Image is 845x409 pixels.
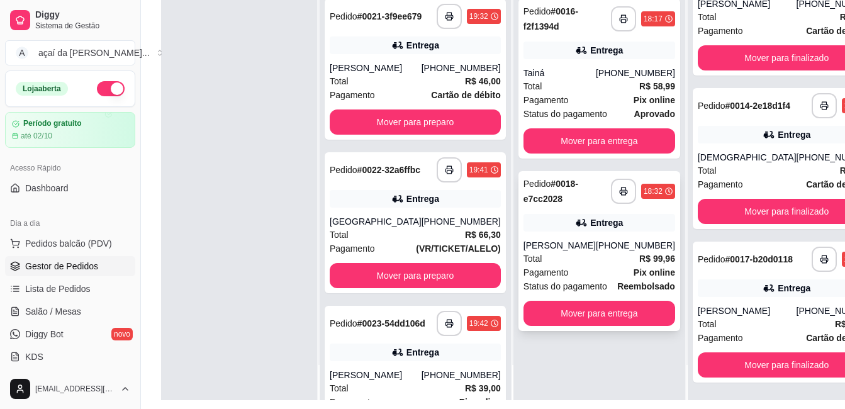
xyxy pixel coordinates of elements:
[422,62,501,74] div: [PHONE_NUMBER]
[725,254,793,264] strong: # 0017-b20d0118
[422,369,501,381] div: [PHONE_NUMBER]
[523,79,542,93] span: Total
[416,244,501,254] strong: (VR/TICKET/ALELO)
[523,179,578,204] strong: # 0018-e7cc2028
[330,395,375,409] span: Pagamento
[523,266,569,279] span: Pagamento
[5,5,135,35] a: DiggySistema de Gestão
[698,164,717,177] span: Total
[778,128,810,141] div: Entrega
[330,88,375,102] span: Pagamento
[330,369,422,381] div: [PERSON_NAME]
[596,67,675,79] div: [PHONE_NUMBER]
[698,317,717,331] span: Total
[698,177,743,191] span: Pagamento
[465,383,501,393] strong: R$ 39,00
[523,301,675,326] button: Mover para entrega
[5,374,135,404] button: [EMAIL_ADDRESS][DOMAIN_NAME]
[5,279,135,299] a: Lista de Pedidos
[596,239,675,252] div: [PHONE_NUMBER]
[459,397,501,407] strong: Pix online
[523,6,578,31] strong: # 0016-f2f1394d
[590,216,623,229] div: Entrega
[5,158,135,178] div: Acesso Rápido
[357,11,422,21] strong: # 0021-3f9ee679
[469,11,488,21] div: 19:32
[523,179,551,189] span: Pedido
[634,109,675,119] strong: aprovado
[523,252,542,266] span: Total
[465,76,501,86] strong: R$ 46,00
[330,165,357,175] span: Pedido
[778,282,810,294] div: Entrega
[5,112,135,148] a: Período gratuitoaté 02/10
[97,81,125,96] button: Alterar Status
[16,82,68,96] div: Loja aberta
[644,14,663,24] div: 18:17
[634,95,675,105] strong: Pix online
[523,67,596,79] div: Tainá
[35,21,130,31] span: Sistema de Gestão
[5,324,135,344] a: Diggy Botnovo
[25,328,64,340] span: Diggy Bot
[23,119,82,128] article: Período gratuito
[25,237,112,250] span: Pedidos balcão (PDV)
[469,318,488,328] div: 19:42
[698,254,725,264] span: Pedido
[25,283,91,295] span: Lista de Pedidos
[21,131,52,141] article: até 02/10
[698,10,717,24] span: Total
[5,213,135,233] div: Dia a dia
[25,260,98,272] span: Gestor de Pedidos
[523,6,551,16] span: Pedido
[422,215,501,228] div: [PHONE_NUMBER]
[469,165,488,175] div: 19:41
[698,24,743,38] span: Pagamento
[330,74,349,88] span: Total
[465,230,501,240] strong: R$ 66,30
[330,62,422,74] div: [PERSON_NAME]
[639,254,675,264] strong: R$ 99,96
[330,228,349,242] span: Total
[698,331,743,345] span: Pagamento
[25,182,69,194] span: Dashboard
[406,346,439,359] div: Entrega
[698,305,797,317] div: [PERSON_NAME]
[25,350,43,363] span: KDS
[330,242,375,255] span: Pagamento
[523,128,675,154] button: Mover para entrega
[634,267,675,277] strong: Pix online
[35,384,115,394] span: [EMAIL_ADDRESS][DOMAIN_NAME]
[330,381,349,395] span: Total
[590,44,623,57] div: Entrega
[357,165,420,175] strong: # 0022-32a6ffbc
[330,318,357,328] span: Pedido
[406,39,439,52] div: Entrega
[406,193,439,205] div: Entrega
[523,239,596,252] div: [PERSON_NAME]
[523,93,569,107] span: Pagamento
[523,279,607,293] span: Status do pagamento
[617,281,675,291] strong: reembolsado
[35,9,130,21] span: Diggy
[330,11,357,21] span: Pedido
[698,151,797,164] div: [DEMOGRAPHIC_DATA]
[5,347,135,367] a: KDS
[698,101,725,111] span: Pedido
[330,215,422,228] div: [GEOGRAPHIC_DATA]
[330,263,501,288] button: Mover para preparo
[357,318,425,328] strong: # 0023-54dd106d
[330,109,501,135] button: Mover para preparo
[639,81,675,91] strong: R$ 58,99
[725,101,791,111] strong: # 0014-2e18d1f4
[5,40,135,65] button: Select a team
[644,186,663,196] div: 18:32
[5,256,135,276] a: Gestor de Pedidos
[16,47,28,59] span: A
[5,178,135,198] a: Dashboard
[5,301,135,322] a: Salão / Mesas
[431,90,500,100] strong: Cartão de débito
[38,47,150,59] div: açaí da [PERSON_NAME] ...
[25,305,81,318] span: Salão / Mesas
[5,233,135,254] button: Pedidos balcão (PDV)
